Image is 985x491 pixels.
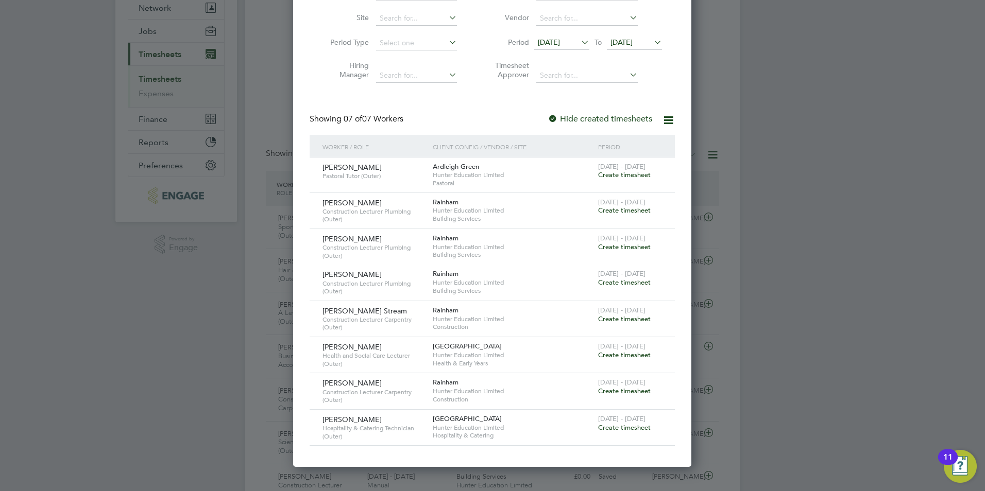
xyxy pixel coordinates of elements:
[598,423,651,432] span: Create timesheet
[433,243,593,251] span: Hunter Education Limited
[322,38,369,47] label: Period Type
[322,279,425,295] span: Construction Lecturer Plumbing (Outer)
[322,234,382,243] span: [PERSON_NAME]
[433,215,593,223] span: Building Services
[320,135,430,159] div: Worker / Role
[536,11,638,26] input: Search for...
[376,11,457,26] input: Search for...
[598,198,646,206] span: [DATE] - [DATE]
[322,378,382,388] span: [PERSON_NAME]
[376,36,457,50] input: Select one
[322,207,425,223] span: Construction Lecturer Plumbing (Outer)
[591,36,605,49] span: To
[433,206,593,215] span: Hunter Education Limited
[433,323,593,331] span: Construction
[433,424,593,432] span: Hunter Education Limited
[433,162,479,171] span: Ardleigh Green
[433,269,458,278] span: Rainham
[322,198,382,207] span: [PERSON_NAME]
[433,351,593,359] span: Hunter Education Limited
[598,278,651,287] span: Create timesheet
[538,38,560,47] span: [DATE]
[598,414,646,423] span: [DATE] - [DATE]
[322,306,407,315] span: [PERSON_NAME] Stream
[322,172,425,180] span: Pastoral Tutor (Outer)
[322,352,425,367] span: Health and Social Care Lecturer (Outer)
[483,13,529,22] label: Vendor
[344,114,403,124] span: 07 Workers
[322,315,425,331] span: Construction Lecturer Carpentry (Outer)
[430,135,596,159] div: Client Config / Vendor / Site
[433,395,593,404] span: Construction
[322,270,382,279] span: [PERSON_NAME]
[598,170,651,179] span: Create timesheet
[944,450,977,483] button: Open Resource Center, 11 new notifications
[483,38,529,47] label: Period
[433,287,593,295] span: Building Services
[598,269,646,278] span: [DATE] - [DATE]
[433,251,593,259] span: Building Services
[433,359,593,367] span: Health & Early Years
[433,306,458,314] span: Rainham
[483,61,529,79] label: Timesheet Approver
[376,68,457,83] input: Search for...
[322,13,369,22] label: Site
[322,342,382,352] span: [PERSON_NAME]
[433,234,458,242] span: Rainham
[943,457,953,470] div: 11
[433,179,593,187] span: Pastoral
[598,234,646,242] span: [DATE] - [DATE]
[433,378,458,387] span: Rainham
[433,171,593,179] span: Hunter Education Limited
[598,206,651,215] span: Create timesheet
[433,342,502,350] span: [GEOGRAPHIC_DATA]
[598,378,646,387] span: [DATE] - [DATE]
[433,431,593,440] span: Hospitality & Catering
[322,388,425,404] span: Construction Lecturer Carpentry (Outer)
[322,424,425,440] span: Hospitality & Catering Technician (Outer)
[310,114,405,125] div: Showing
[548,114,652,124] label: Hide created timesheets
[598,306,646,314] span: [DATE] - [DATE]
[433,278,593,287] span: Hunter Education Limited
[598,342,646,350] span: [DATE] - [DATE]
[433,387,593,395] span: Hunter Education Limited
[433,315,593,323] span: Hunter Education Limited
[433,414,502,423] span: [GEOGRAPHIC_DATA]
[598,242,651,251] span: Create timesheet
[598,387,651,395] span: Create timesheet
[433,198,458,206] span: Rainham
[598,314,651,323] span: Create timesheet
[596,135,665,159] div: Period
[598,162,646,171] span: [DATE] - [DATE]
[322,163,382,172] span: [PERSON_NAME]
[322,415,382,424] span: [PERSON_NAME]
[610,38,633,47] span: [DATE]
[536,68,638,83] input: Search for...
[322,61,369,79] label: Hiring Manager
[322,243,425,259] span: Construction Lecturer Plumbing (Outer)
[344,114,362,124] span: 07 of
[598,350,651,359] span: Create timesheet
